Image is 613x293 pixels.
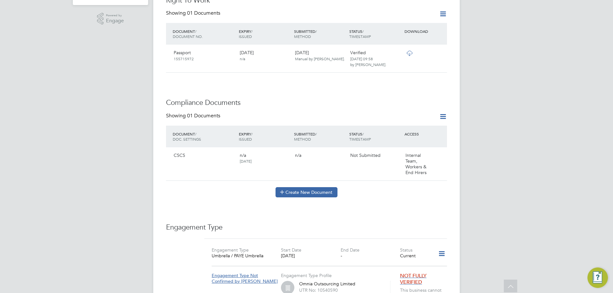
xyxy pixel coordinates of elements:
[405,152,427,176] span: Internal Team, Workers & End Hirers
[212,253,271,259] div: Umbrella / PAYE Umbrella
[350,62,386,67] span: by [PERSON_NAME].
[187,10,220,16] span: 01 Documents
[348,26,403,42] div: STATUS
[166,98,447,107] h3: Compliance Documents
[299,287,338,293] label: UTR No: 10540590
[97,13,124,25] a: Powered byEngage
[281,273,332,278] label: Engagement Type Profile
[350,152,381,158] span: Not Submitted
[294,136,311,142] span: METHOD
[350,50,366,55] span: Verified
[400,253,430,259] div: Current
[212,247,249,253] label: Engagement Type
[294,34,311,39] span: METHOD
[171,128,237,145] div: DOCUMENT
[315,29,317,34] span: /
[341,253,400,259] div: -
[237,47,292,64] div: [DATE]
[349,136,371,142] span: TIMESTAMP
[195,29,196,34] span: /
[276,187,337,197] button: Create New Document
[292,47,348,64] div: [DATE]
[240,56,245,61] span: n/a
[171,47,237,64] div: Passport
[166,223,447,232] h3: Engagement Type
[251,131,253,136] span: /
[106,13,124,18] span: Powered by
[315,131,317,136] span: /
[166,113,222,119] div: Showing
[362,131,364,136] span: /
[237,26,292,42] div: EXPIRY
[403,128,447,140] div: ACCESS
[173,136,201,142] span: DOC. SETTINGS
[348,128,403,145] div: STATUS
[403,26,447,37] div: DOWNLOAD
[174,152,185,158] span: CSCS
[292,26,348,42] div: SUBMITTED
[212,273,278,284] span: Engagement Type Not Confirmed by [PERSON_NAME]
[239,136,252,142] span: ISSUED
[400,247,412,253] label: Status
[295,56,345,61] span: Manual by [PERSON_NAME].
[349,34,371,39] span: TIMESTAMP
[251,29,253,34] span: /
[174,56,194,61] span: 155715972
[350,56,373,61] span: [DATE] 09:58
[341,247,359,253] label: End Date
[166,10,222,17] div: Showing
[187,113,220,119] span: 01 Documents
[239,34,252,39] span: ISSUED
[240,152,246,158] span: n/a
[292,128,348,145] div: SUBMITTED
[106,18,124,24] span: Engage
[400,273,427,286] span: NOT FULLY VERIFIED
[295,152,301,158] span: n/a
[173,34,203,39] span: DOCUMENT NO.
[240,158,252,164] span: [DATE]
[171,26,237,42] div: DOCUMENT
[237,128,292,145] div: EXPIRY
[587,267,608,288] button: Engage Resource Center
[281,247,301,253] label: Start Date
[362,29,364,34] span: /
[281,253,340,259] div: [DATE]
[195,131,196,136] span: /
